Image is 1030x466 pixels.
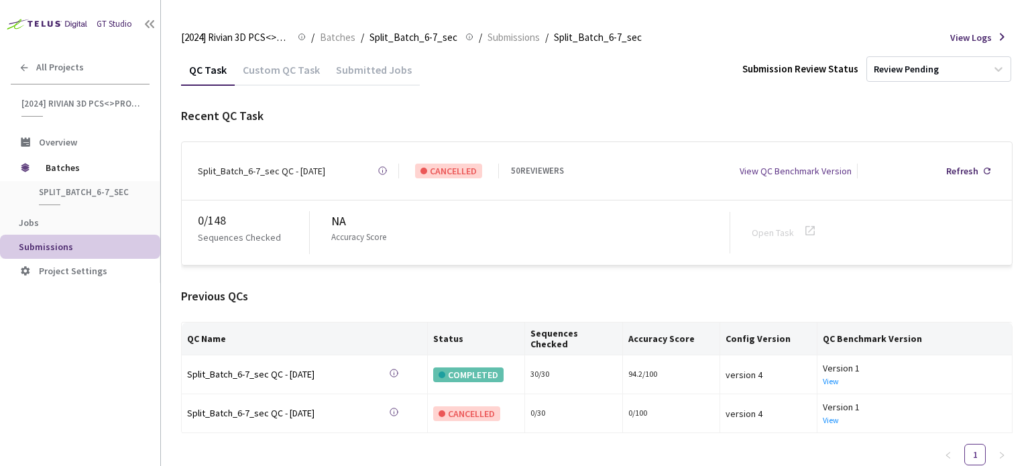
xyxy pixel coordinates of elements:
li: / [361,30,364,46]
div: version 4 [726,406,811,421]
li: Next Page [991,444,1013,465]
a: 1 [965,445,985,465]
th: QC Name [182,323,428,355]
span: Split_Batch_6-7_sec [554,30,642,46]
div: Split_Batch_6-7_sec QC - [DATE] [187,406,375,420]
span: Split_Batch_6-7_sec [369,30,457,46]
div: CANCELLED [415,164,482,178]
li: / [545,30,549,46]
li: / [311,30,314,46]
span: [2024] Rivian 3D PCS<>Production [181,30,290,46]
div: 30 / 30 [530,368,616,381]
div: Version 1 [823,361,1007,375]
div: CANCELLED [433,406,500,421]
div: COMPLETED [433,367,504,382]
div: Submitted Jobs [328,63,420,86]
span: Batches [46,154,137,181]
div: NA [331,212,730,231]
div: 0 / 148 [198,211,309,230]
div: 0 / 30 [530,407,616,420]
a: Open Task [752,227,794,239]
div: QC Task [181,63,235,86]
a: Submissions [485,30,542,44]
li: / [479,30,482,46]
th: QC Benchmark Version [817,323,1013,355]
div: Version 1 [823,400,1007,414]
div: Recent QC Task [181,107,1013,125]
div: Refresh [946,164,978,178]
div: Split_Batch_6-7_sec QC - [DATE] [198,164,325,178]
span: Submissions [19,241,73,253]
div: Custom QC Task [235,63,328,86]
div: Previous QCs [181,287,1013,306]
div: Review Pending [874,63,939,76]
th: Config Version [720,323,817,355]
a: View [823,415,839,425]
div: 94.2/100 [628,368,714,381]
a: Batches [317,30,358,44]
span: Project Settings [39,265,107,277]
span: All Projects [36,62,84,73]
li: 1 [964,444,986,465]
span: Batches [320,30,355,46]
th: Sequences Checked [525,323,622,355]
th: Status [428,323,525,355]
p: Accuracy Score [331,231,386,244]
span: Split_Batch_6-7_sec [39,186,138,198]
div: Split_Batch_6-7_sec QC - [DATE] [187,367,375,382]
button: right [991,444,1013,465]
span: View Logs [950,30,992,45]
div: version 4 [726,367,811,382]
div: 0/100 [628,407,714,420]
p: Sequences Checked [198,230,281,245]
a: Split_Batch_6-7_sec QC - [DATE] [187,367,375,382]
div: Submission Review Status [742,61,858,77]
span: Submissions [488,30,540,46]
span: Overview [39,136,77,148]
span: right [998,451,1006,459]
span: left [944,451,952,459]
div: GT Studio [97,17,132,31]
th: Accuracy Score [623,323,720,355]
li: Previous Page [937,444,959,465]
span: Jobs [19,217,39,229]
div: 50 REVIEWERS [511,164,564,178]
a: View [823,376,839,386]
div: View QC Benchmark Version [740,164,852,178]
span: [2024] Rivian 3D PCS<>Production [21,98,141,109]
button: left [937,444,959,465]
